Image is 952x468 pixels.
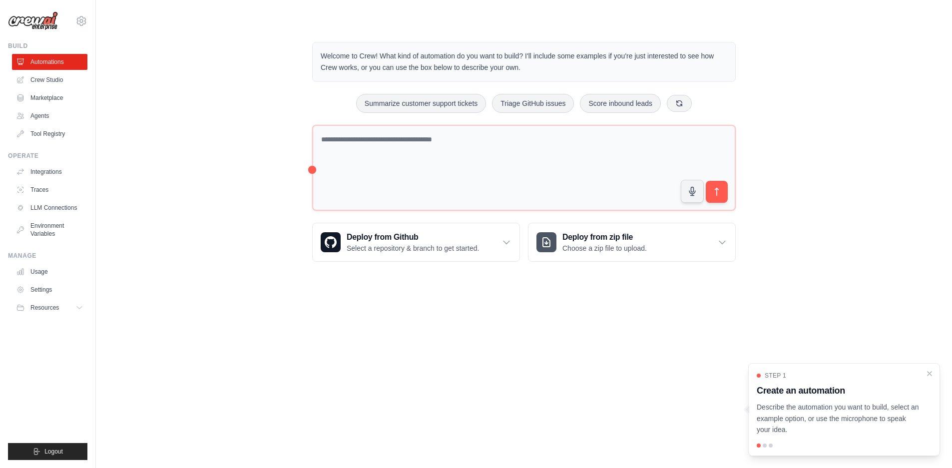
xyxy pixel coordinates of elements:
a: Tool Registry [12,126,87,142]
h3: Deploy from Github [347,231,479,243]
a: Agents [12,108,87,124]
p: Describe the automation you want to build, select an example option, or use the microphone to spe... [757,402,920,436]
span: Step 1 [765,372,786,380]
button: Summarize customer support tickets [356,94,486,113]
a: Environment Variables [12,218,87,242]
a: Usage [12,264,87,280]
a: Automations [12,54,87,70]
a: Settings [12,282,87,298]
a: Marketplace [12,90,87,106]
p: Select a repository & branch to get started. [347,243,479,253]
a: LLM Connections [12,200,87,216]
button: Resources [12,300,87,316]
div: Operate [8,152,87,160]
p: Choose a zip file to upload. [562,243,647,253]
div: Manage [8,252,87,260]
a: Integrations [12,164,87,180]
button: Triage GitHub issues [492,94,574,113]
h3: Deploy from zip file [562,231,647,243]
span: Logout [44,448,63,456]
a: Crew Studio [12,72,87,88]
button: Logout [8,443,87,460]
button: Close walkthrough [926,370,934,378]
div: Build [8,42,87,50]
p: Welcome to Crew! What kind of automation do you want to build? I'll include some examples if you'... [321,50,727,73]
button: Score inbound leads [580,94,661,113]
a: Traces [12,182,87,198]
span: Resources [30,304,59,312]
img: Logo [8,11,58,30]
h3: Create an automation [757,384,920,398]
